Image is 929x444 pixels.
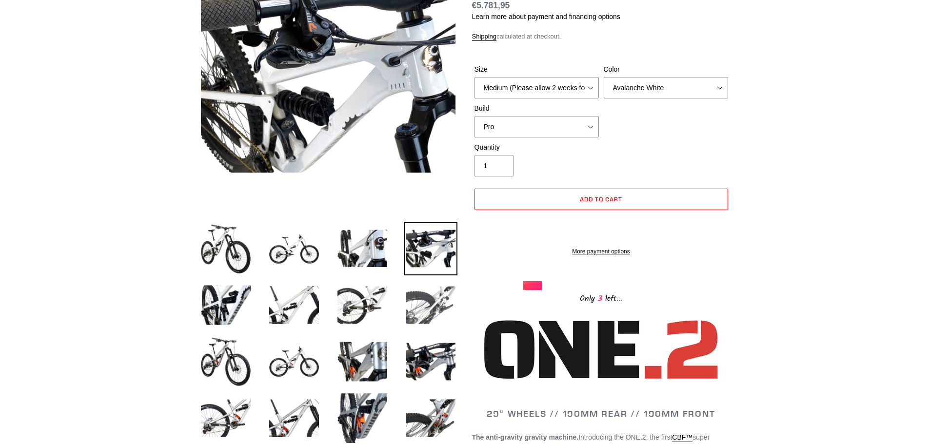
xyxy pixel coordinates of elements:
img: Load image into Gallery viewer, ONE.2 Super Enduro - Complete Bike [336,222,389,275]
label: Size [474,64,599,75]
img: Load image into Gallery viewer, ONE.2 Super Enduro - Complete Bike [404,278,457,332]
strong: The anti-gravity gravity machine. [472,433,579,441]
img: Load image into Gallery viewer, ONE.2 Super Enduro - Complete Bike [199,278,253,332]
label: Quantity [474,142,599,153]
img: Load image into Gallery viewer, ONE.2 Super Enduro - Complete Bike [267,278,321,332]
img: Load image into Gallery viewer, ONE.2 Super Enduro - Complete Bike [336,278,389,332]
div: Only left... [523,290,679,305]
span: Introducing the ONE.2, the first [578,433,672,441]
span: 3 [595,292,605,305]
a: Shipping [472,33,497,41]
iframe: PayPal-paypal [474,215,728,236]
a: CBF™ [672,433,692,442]
img: Load image into Gallery viewer, ONE.2 Super Enduro - Complete Bike [267,222,321,275]
img: Load image into Gallery viewer, ONE.2 Super Enduro - Complete Bike [199,222,253,275]
img: Load image into Gallery viewer, ONE.2 Super Enduro - Complete Bike [336,335,389,388]
div: calculated at checkout. [472,32,731,41]
span: Add to cart [580,195,622,203]
span: €5.781,95 [472,0,510,10]
a: Learn more about payment and financing options [472,13,620,20]
img: Load image into Gallery viewer, ONE.2 Super Enduro - Complete Bike [404,222,457,275]
a: More payment options [474,247,728,256]
label: Build [474,103,599,114]
label: Color [604,64,728,75]
img: Load image into Gallery viewer, ONE.2 Super Enduro - Complete Bike [267,335,321,388]
img: Load image into Gallery viewer, ONE.2 Super Enduro - Complete Bike [404,335,457,388]
button: Add to cart [474,189,728,210]
span: 29" WHEELS // 190MM REAR // 190MM FRONT [487,408,715,419]
img: Load image into Gallery viewer, ONE.2 Super Enduro - Complete Bike [199,335,253,388]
